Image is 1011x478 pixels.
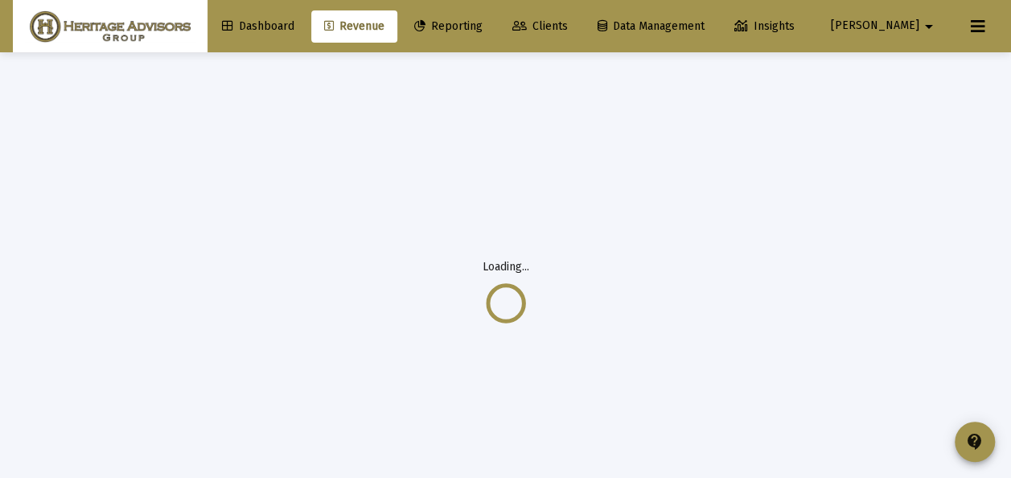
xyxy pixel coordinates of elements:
a: Reporting [401,10,495,43]
span: Reporting [414,19,483,33]
a: Clients [499,10,581,43]
span: Revenue [324,19,384,33]
a: Dashboard [209,10,307,43]
a: Data Management [585,10,717,43]
img: Dashboard [25,10,195,43]
span: Dashboard [222,19,294,33]
mat-icon: contact_support [965,432,984,451]
button: [PERSON_NAME] [812,10,958,42]
span: Insights [734,19,795,33]
a: Revenue [311,10,397,43]
span: Clients [512,19,568,33]
a: Insights [721,10,808,43]
span: [PERSON_NAME] [831,19,919,33]
mat-icon: arrow_drop_down [919,10,939,43]
span: Data Management [598,19,705,33]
